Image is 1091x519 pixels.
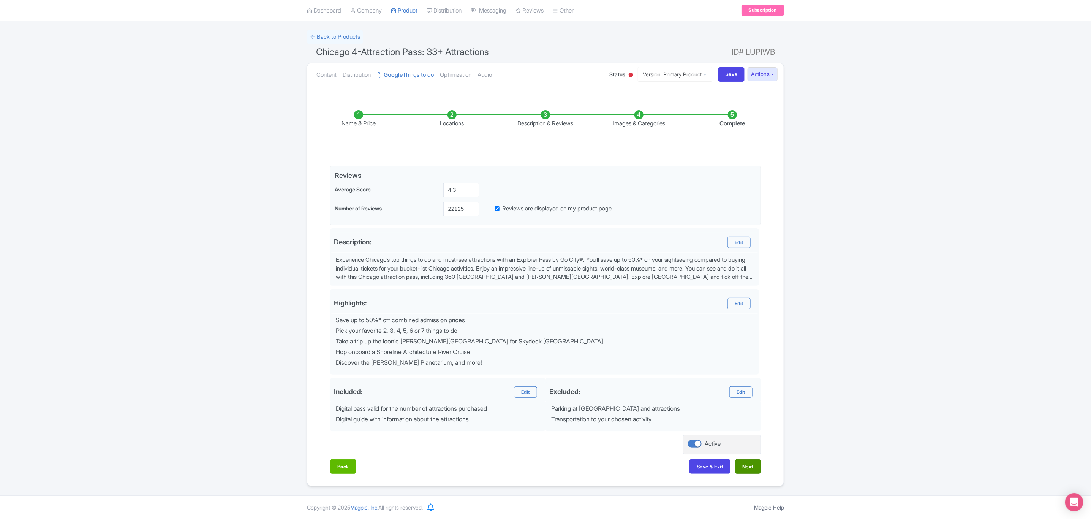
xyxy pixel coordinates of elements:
[336,359,755,366] div: Discover the [PERSON_NAME] Planetarium, and more!
[336,349,755,356] div: Hop onboard a Shoreline Architecture River Cruise
[748,67,778,81] button: Actions
[514,386,537,398] a: Edit
[732,44,775,60] span: ID# LUPIWB
[592,110,686,128] li: Images & Categories
[350,504,378,511] span: Magpie, Inc.
[335,170,756,180] span: Reviews
[330,459,356,474] button: Back
[729,386,752,398] a: Edit
[335,205,382,212] span: Number of Reviews
[689,459,730,474] button: Save & Exit
[316,46,489,57] span: Chicago 4-Attraction Pass: 33+ Attractions
[335,186,371,193] span: Average Score
[686,110,779,128] li: Complete
[302,503,427,511] div: Copyright © 2025 All rights reserved.
[384,71,403,79] strong: Google
[549,388,580,396] div: Excluded:
[742,5,784,16] a: Subscription
[343,63,371,87] a: Distribution
[718,67,745,82] input: Save
[334,388,363,396] div: Included:
[336,256,755,282] div: Experience Chicago’s top things to do and must-see attractions with an Explorer Pass by Go City®....
[499,110,592,128] li: Description & Reviews
[478,63,492,87] a: Audio
[336,328,755,334] div: Pick your favorite 2, 3, 4, 5, 6 or 7 things to do
[551,405,757,412] div: Parking at [GEOGRAPHIC_DATA] and attractions
[334,299,367,307] div: Highlights:
[316,63,337,87] a: Content
[405,110,499,128] li: Locations
[638,67,712,82] a: Version: Primary Product
[336,317,755,324] div: Save up to 50%* off combined admission prices
[727,298,750,309] a: Edit
[551,416,757,423] div: Transportation to your chosen activity
[705,440,721,448] div: Active
[735,459,761,474] button: Next
[377,63,434,87] a: GoogleThings to do
[334,238,372,246] span: Description:
[610,70,626,78] span: Status
[440,63,471,87] a: Optimization
[627,70,635,81] div: Inactive
[307,30,363,44] a: ← Back to Products
[312,110,405,128] li: Name & Price
[754,504,784,511] a: Magpie Help
[1065,493,1083,511] div: Open Intercom Messenger
[336,405,541,412] div: Digital pass valid for the number of attractions purchased
[336,416,541,423] div: Digital guide with information about the attractions
[727,237,750,248] a: Edit
[336,338,755,345] div: Take a trip up the iconic [PERSON_NAME][GEOGRAPHIC_DATA] for Skydeck [GEOGRAPHIC_DATA]
[503,204,612,213] label: Reviews are displayed on my product page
